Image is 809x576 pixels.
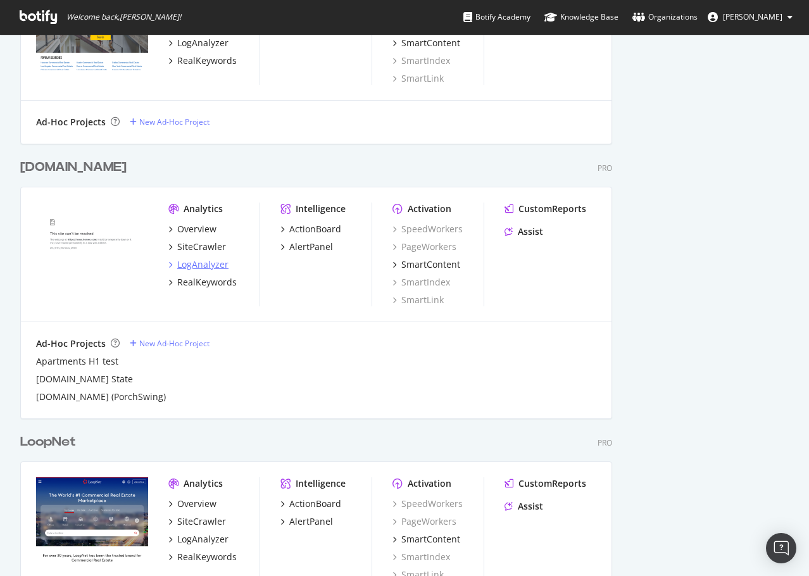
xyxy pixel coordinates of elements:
[280,223,341,235] a: ActionBoard
[20,433,76,451] div: LoopNet
[505,203,586,215] a: CustomReports
[392,551,450,563] a: SmartIndex
[518,203,586,215] div: CustomReports
[177,515,226,528] div: SiteCrawler
[544,11,618,23] div: Knowledge Base
[168,54,237,67] a: RealKeywords
[401,258,460,271] div: SmartContent
[168,37,229,49] a: LogAnalyzer
[392,258,460,271] a: SmartContent
[289,515,333,528] div: AlertPanel
[184,477,223,490] div: Analytics
[36,116,106,128] div: Ad-Hoc Projects
[36,391,166,403] a: [DOMAIN_NAME] (PorchSwing)
[289,241,333,253] div: AlertPanel
[177,223,216,235] div: Overview
[408,203,451,215] div: Activation
[130,338,210,349] a: New Ad-Hoc Project
[168,276,237,289] a: RealKeywords
[168,258,229,271] a: LogAnalyzer
[168,498,216,510] a: Overview
[177,54,237,67] div: RealKeywords
[168,551,237,563] a: RealKeywords
[177,258,229,271] div: LogAnalyzer
[168,533,229,546] a: LogAnalyzer
[168,515,226,528] a: SiteCrawler
[401,533,460,546] div: SmartContent
[518,500,543,513] div: Assist
[66,12,181,22] span: Welcome back, [PERSON_NAME] !
[139,116,210,127] div: New Ad-Hoc Project
[20,158,132,177] a: [DOMAIN_NAME]
[632,11,698,23] div: Organizations
[296,477,346,490] div: Intelligence
[289,498,341,510] div: ActionBoard
[392,498,463,510] a: SpeedWorkers
[518,225,543,238] div: Assist
[518,477,586,490] div: CustomReports
[168,241,226,253] a: SiteCrawler
[698,7,803,27] button: [PERSON_NAME]
[392,515,456,528] a: PageWorkers
[177,276,237,289] div: RealKeywords
[392,54,450,67] a: SmartIndex
[463,11,530,23] div: Botify Academy
[392,533,460,546] a: SmartContent
[766,533,796,563] div: Open Intercom Messenger
[505,500,543,513] a: Assist
[280,515,333,528] a: AlertPanel
[177,37,229,49] div: LogAnalyzer
[168,223,216,235] a: Overview
[130,116,210,127] a: New Ad-Hoc Project
[598,437,612,448] div: Pro
[392,223,463,235] a: SpeedWorkers
[20,158,127,177] div: [DOMAIN_NAME]
[392,72,444,85] a: SmartLink
[392,241,456,253] a: PageWorkers
[177,498,216,510] div: Overview
[280,241,333,253] a: AlertPanel
[36,355,118,368] a: Apartments H1 test
[177,241,226,253] div: SiteCrawler
[139,338,210,349] div: New Ad-Hoc Project
[505,225,543,238] a: Assist
[36,477,148,567] img: loopnet.com
[401,37,460,49] div: SmartContent
[598,163,612,173] div: Pro
[177,551,237,563] div: RealKeywords
[289,223,341,235] div: ActionBoard
[36,373,133,385] a: [DOMAIN_NAME] State
[280,498,341,510] a: ActionBoard
[177,533,229,546] div: LogAnalyzer
[505,477,586,490] a: CustomReports
[20,433,81,451] a: LoopNet
[392,276,450,289] a: SmartIndex
[408,477,451,490] div: Activation
[184,203,223,215] div: Analytics
[36,337,106,350] div: Ad-Hoc Projects
[723,11,782,22] span: Isabelle Edson
[36,203,148,292] img: www.homes.com
[392,37,460,49] a: SmartContent
[296,203,346,215] div: Intelligence
[392,294,444,306] a: SmartLink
